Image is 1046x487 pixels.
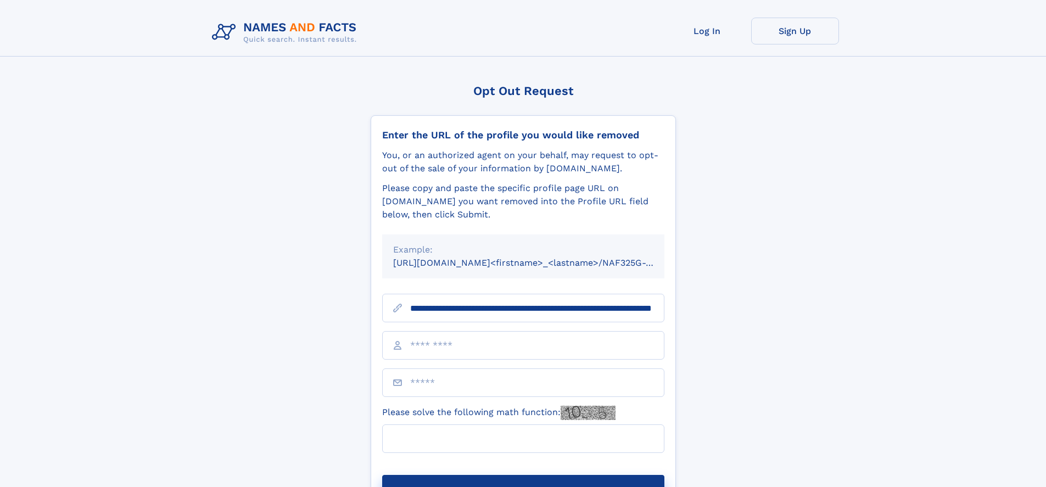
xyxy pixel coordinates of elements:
[371,84,676,98] div: Opt Out Request
[382,129,664,141] div: Enter the URL of the profile you would like removed
[393,243,653,256] div: Example:
[393,258,685,268] small: [URL][DOMAIN_NAME]<firstname>_<lastname>/NAF325G-xxxxxxxx
[208,18,366,47] img: Logo Names and Facts
[382,406,616,420] label: Please solve the following math function:
[382,182,664,221] div: Please copy and paste the specific profile page URL on [DOMAIN_NAME] you want removed into the Pr...
[382,149,664,175] div: You, or an authorized agent on your behalf, may request to opt-out of the sale of your informatio...
[751,18,839,44] a: Sign Up
[663,18,751,44] a: Log In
